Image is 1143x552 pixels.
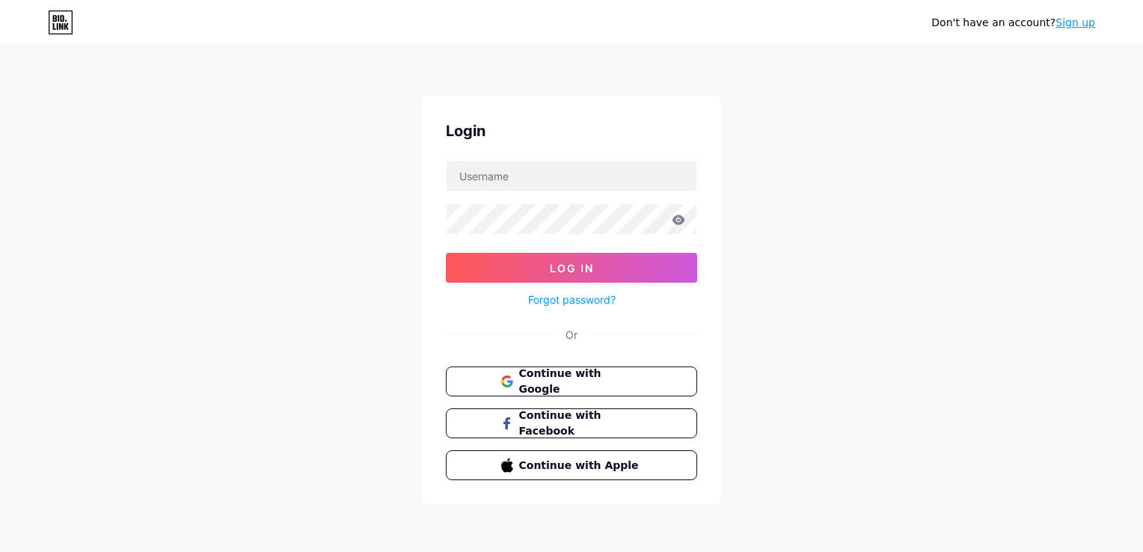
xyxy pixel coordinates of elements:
[566,327,577,343] div: Or
[931,15,1095,31] div: Don't have an account?
[519,366,643,397] span: Continue with Google
[519,408,643,439] span: Continue with Facebook
[447,161,696,191] input: Username
[528,292,616,307] a: Forgot password?
[446,253,697,283] button: Log In
[1055,16,1095,28] a: Sign up
[519,458,643,473] span: Continue with Apple
[446,367,697,396] button: Continue with Google
[446,450,697,480] button: Continue with Apple
[550,262,594,275] span: Log In
[446,120,697,142] div: Login
[446,408,697,438] button: Continue with Facebook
